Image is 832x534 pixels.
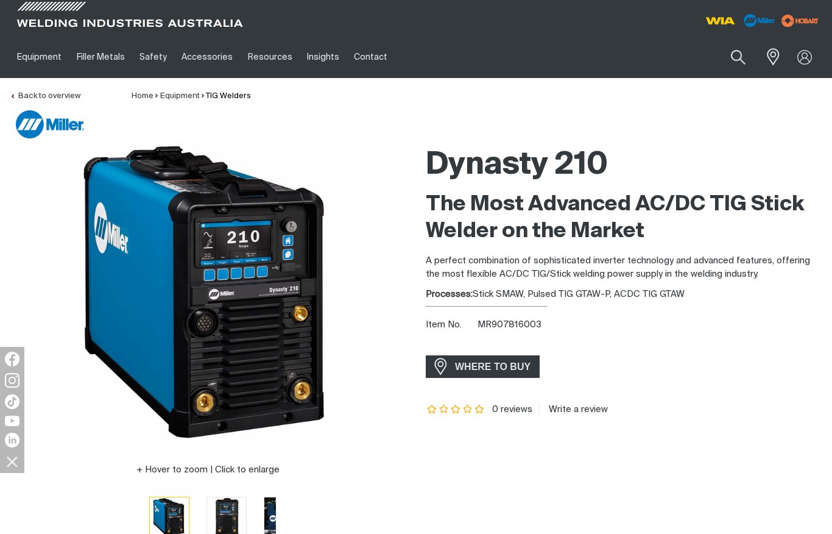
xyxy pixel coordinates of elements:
button: Hover to zoom | Click to enlarge [129,463,287,477]
img: Facebook [5,352,19,366]
a: WHERE TO BUY [426,355,540,378]
h1: Dynasty 210 [426,146,822,185]
a: Resources [241,36,300,78]
strong: Processes: [426,290,473,299]
img: Miller [16,110,84,138]
a: TIG Welders [206,92,251,100]
span: 0 reviews [492,405,532,414]
a: Back to overview of TIG Welders [10,92,80,100]
img: Dynasty 210 [56,140,361,444]
h2: The Most Advanced AC/DC TIG Stick Welder on the Market [426,191,822,245]
img: LinkedIn [5,433,19,447]
nav: Main [10,36,619,78]
button: Search products [717,43,759,71]
a: Equipment [160,92,200,100]
div: Stick SMAW, Pulsed TIG GTAW-P, ACDC TIG GTAW [426,288,822,302]
nav: Breadcrumb [132,90,251,102]
span: MR907816003 [478,320,541,329]
a: Home [132,92,153,100]
a: Safety [132,36,174,78]
a: Contact [347,36,395,78]
a: Filler Metals [69,36,132,78]
span: Item No. [426,318,475,332]
p: A perfect combination of sophisticated inverter technology and advanced features, offering the mo... [426,254,822,282]
span: WHERE TO BUY [447,357,538,377]
img: miller [778,12,822,30]
img: YouTube [5,416,19,426]
a: Insights [300,36,347,78]
a: Write a review [539,404,608,415]
a: Equipment [10,36,69,78]
img: TikTok [5,394,19,409]
input: Product name or item number... [702,43,759,71]
a: Accessories [174,36,240,78]
img: Instagram [5,373,19,388]
span: Rating: {0} [426,405,485,414]
img: hide socials [2,451,23,472]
